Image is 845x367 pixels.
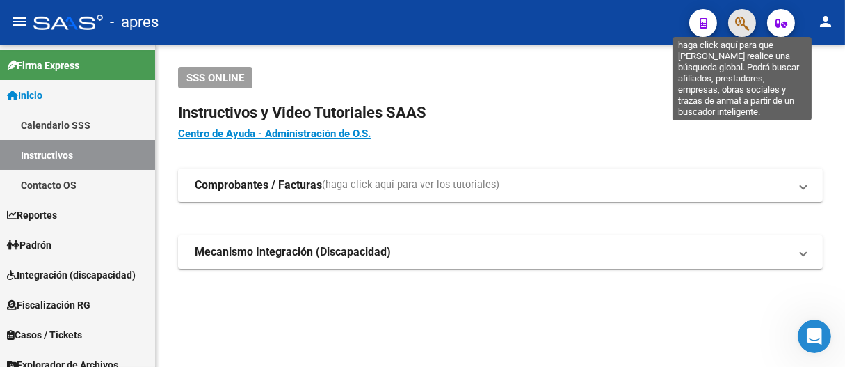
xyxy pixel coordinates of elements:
strong: Comprobantes / Facturas [195,178,322,193]
mat-icon: person [817,13,834,30]
span: Integración (discapacidad) [7,267,136,283]
span: Firma Express [7,58,79,73]
span: Padrón [7,237,51,253]
span: SSS ONLINE [186,72,244,84]
span: - apres [110,7,159,38]
iframe: Intercom live chat [798,320,831,353]
a: Centro de Ayuda - Administración de O.S. [178,127,371,140]
button: SSS ONLINE [178,67,252,88]
span: Fiscalización RG [7,297,90,313]
h2: Instructivos y Video Tutoriales SAAS [178,100,823,126]
mat-icon: menu [11,13,28,30]
span: Reportes [7,208,57,223]
span: (haga click aquí para ver los tutoriales) [322,178,499,193]
strong: Mecanismo Integración (Discapacidad) [195,244,391,260]
mat-expansion-panel-header: Mecanismo Integración (Discapacidad) [178,235,823,269]
span: Inicio [7,88,42,103]
span: Casos / Tickets [7,327,82,343]
mat-expansion-panel-header: Comprobantes / Facturas(haga click aquí para ver los tutoriales) [178,169,823,202]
